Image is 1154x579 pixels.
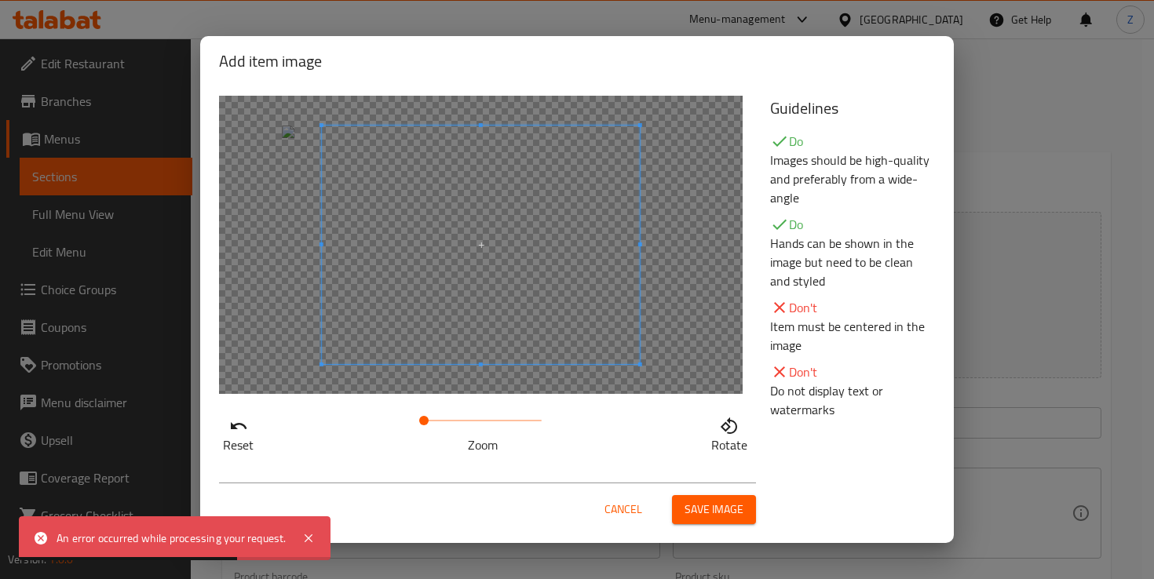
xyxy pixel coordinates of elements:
[598,495,648,524] button: Cancel
[711,435,747,454] p: Rotate
[770,381,935,419] p: Do not display text or watermarks
[707,413,751,452] button: Rotate
[770,298,935,317] p: Don't
[223,435,254,454] p: Reset
[770,151,935,207] p: Images should be high-quality and preferably from a wide-angle
[770,132,935,151] p: Do
[770,234,935,290] p: Hands can be shown in the image but need to be clean and styled
[770,317,935,355] p: Item must be centered in the image
[219,49,935,74] h2: Add item image
[770,362,935,381] p: Don't
[685,500,743,519] span: Save image
[57,530,287,547] div: An error occurred while processing your request.
[770,96,935,121] h5: Guidelines
[672,495,756,524] button: Save image
[604,500,642,519] span: Cancel
[424,435,542,454] p: Zoom
[219,413,257,452] button: Reset
[770,215,935,234] p: Do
